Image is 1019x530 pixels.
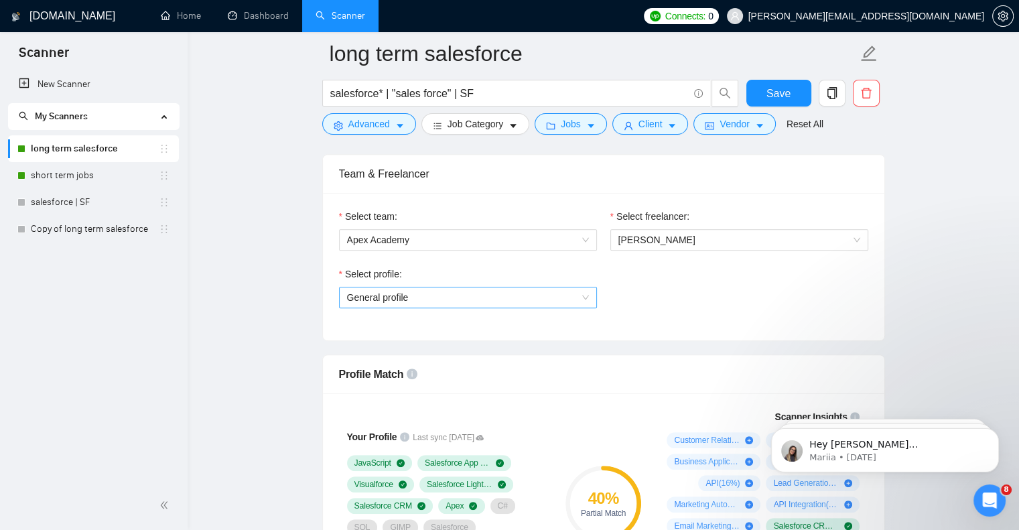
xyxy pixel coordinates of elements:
span: caret-down [667,121,677,131]
span: General profile [347,292,409,303]
span: Advanced [348,117,390,131]
span: plus-circle [745,436,753,444]
span: Your Profile [347,432,397,442]
li: short term jobs [8,162,179,189]
span: check-circle [844,522,852,530]
span: 8 [1001,484,1012,495]
a: short term jobs [31,162,159,189]
input: Search Freelance Jobs... [330,85,688,102]
span: info-circle [407,369,417,379]
span: Salesforce CRM [354,501,412,511]
span: bars [433,121,442,131]
a: Copy of long term salesforce [31,216,159,243]
span: search [712,87,738,99]
span: holder [159,197,169,208]
iframe: Intercom live chat [973,484,1006,517]
a: searchScanner [316,10,365,21]
iframe: Intercom notifications message [751,400,1019,494]
span: check-circle [397,459,405,467]
span: check-circle [417,502,425,510]
label: Select team: [339,209,397,224]
span: caret-down [586,121,596,131]
span: Scanner [8,43,80,71]
button: barsJob Categorycaret-down [421,113,529,135]
span: delete [854,87,879,99]
span: check-circle [496,459,504,467]
span: Salesforce App Development [425,458,490,468]
span: plus-circle [745,522,753,530]
span: info-circle [400,432,409,442]
span: check-circle [469,502,477,510]
span: copy [819,87,845,99]
button: settingAdvancedcaret-down [322,113,416,135]
span: caret-down [395,121,405,131]
div: Partial Match [565,509,641,517]
li: long term salesforce [8,135,179,162]
a: homeHome [161,10,201,21]
li: salesforce | SF [8,189,179,216]
span: edit [860,45,878,62]
li: New Scanner [8,71,179,98]
span: Vendor [720,117,749,131]
span: Select profile: [345,267,402,281]
span: check-circle [399,480,407,488]
span: Business Applications Development ( 26 %) [674,456,740,467]
span: plus-circle [745,458,753,466]
span: Customer Relationship Management ( 33 %) [674,435,740,446]
span: JavaScript [354,458,391,468]
span: Marketing Automation ( 12 %) [674,499,740,510]
label: Select freelancer: [610,209,689,224]
button: copy [819,80,845,107]
span: Visualforce [354,479,393,490]
a: dashboardDashboard [228,10,289,21]
span: C# [498,501,508,511]
span: setting [993,11,1013,21]
span: API ( 16 %) [705,478,740,488]
li: Copy of long term salesforce [8,216,179,243]
button: idcardVendorcaret-down [693,113,775,135]
span: caret-down [508,121,518,131]
span: plus-circle [745,479,753,487]
button: delete [853,80,880,107]
span: Salesforce Lightning [427,479,492,490]
input: Scanner name... [330,37,858,70]
a: Reset All [787,117,823,131]
span: API Integration ( 9 %) [773,499,839,510]
span: Client [638,117,663,131]
span: info-circle [694,89,703,98]
button: folderJobscaret-down [535,113,607,135]
span: My Scanners [35,111,88,122]
span: holder [159,170,169,181]
span: Profile Match [339,369,404,380]
span: plus-circle [844,501,852,509]
a: long term salesforce [31,135,159,162]
span: double-left [159,499,173,512]
a: New Scanner [19,71,168,98]
span: check-circle [498,480,506,488]
img: upwork-logo.png [650,11,661,21]
a: salesforce | SF [31,189,159,216]
span: idcard [705,121,714,131]
span: search [19,111,28,121]
span: Apex [446,501,464,511]
div: 40 % [565,490,641,507]
span: plus-circle [745,501,753,509]
span: folder [546,121,555,131]
span: Last sync [DATE] [413,432,483,444]
button: Save [746,80,811,107]
span: [PERSON_NAME] [618,235,695,245]
span: Apex Academy [347,230,589,250]
span: caret-down [755,121,764,131]
img: logo [11,6,21,27]
a: setting [992,11,1014,21]
span: holder [159,143,169,154]
span: holder [159,224,169,235]
button: userClientcaret-down [612,113,689,135]
span: My Scanners [19,111,88,122]
span: user [730,11,740,21]
div: Team & Freelancer [339,155,868,193]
